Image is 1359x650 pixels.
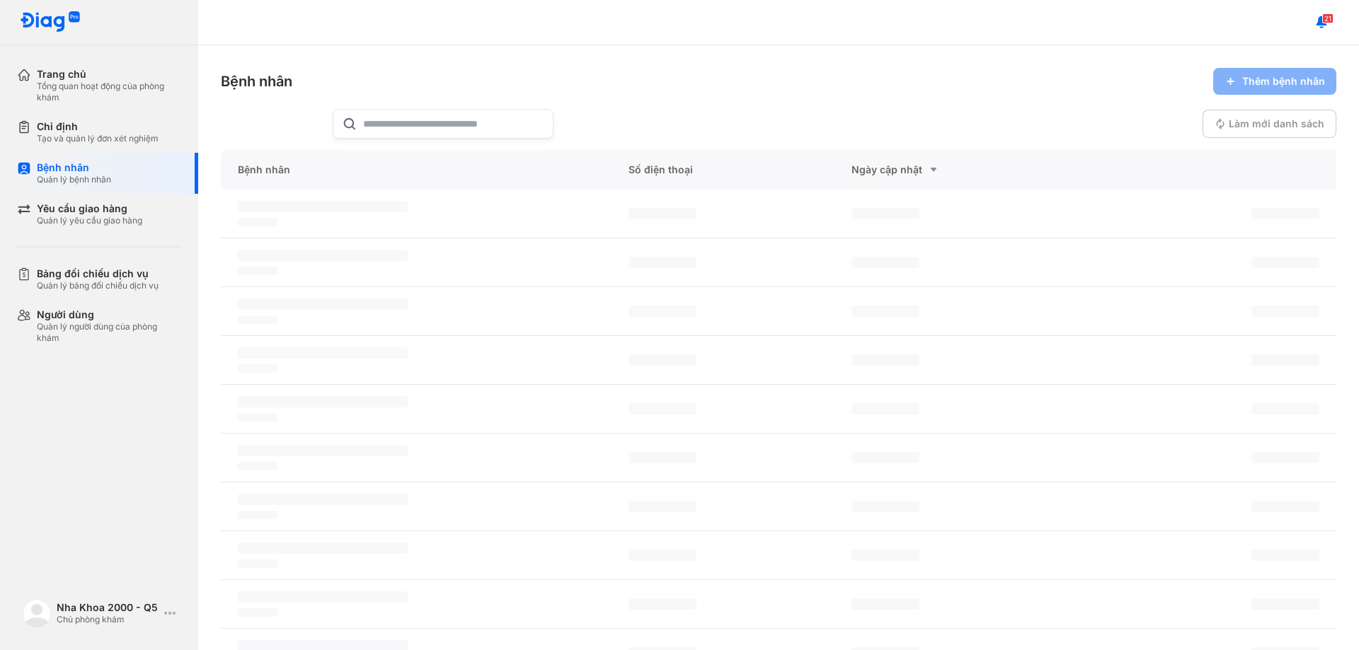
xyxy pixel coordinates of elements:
span: ‌ [629,306,696,317]
span: ‌ [851,354,919,366]
div: Người dùng [37,308,181,321]
div: Tạo và quản lý đơn xét nghiệm [37,133,159,144]
div: Quản lý người dùng của phòng khám [37,321,181,344]
span: ‌ [851,550,919,561]
div: Quản lý bệnh nhân [37,174,111,185]
span: ‌ [629,354,696,366]
div: Bảng đối chiếu dịch vụ [37,267,159,280]
span: ‌ [1251,598,1319,610]
span: ‌ [851,403,919,414]
span: 21 [1322,13,1334,23]
span: ‌ [1251,501,1319,512]
div: Bệnh nhân [221,150,612,190]
span: ‌ [1251,452,1319,463]
span: ‌ [629,403,696,414]
span: ‌ [238,267,277,275]
span: ‌ [629,598,696,610]
div: Trang chủ [37,68,181,81]
span: ‌ [1251,403,1319,414]
span: ‌ [851,208,919,219]
span: ‌ [629,257,696,268]
span: ‌ [238,511,277,519]
span: ‌ [238,542,408,554]
img: logo [20,11,81,33]
span: ‌ [1251,550,1319,561]
span: ‌ [851,598,919,610]
div: Số điện thoại [612,150,835,190]
div: Ngày cập nhật [851,161,1040,178]
span: ‌ [238,396,408,407]
span: ‌ [851,257,919,268]
div: Quản lý bảng đối chiếu dịch vụ [37,280,159,291]
span: ‌ [238,445,408,456]
div: Chỉ định [37,120,159,133]
span: Làm mới danh sách [1229,117,1324,130]
span: ‌ [238,591,408,603]
span: ‌ [629,452,696,463]
span: ‌ [238,608,277,617]
span: ‌ [1251,208,1319,219]
span: ‌ [629,208,696,219]
span: ‌ [851,501,919,512]
span: ‌ [238,462,277,470]
span: ‌ [238,315,277,324]
div: Chủ phòng khám [57,614,159,625]
span: ‌ [629,501,696,512]
span: ‌ [851,306,919,317]
span: ‌ [1251,354,1319,366]
span: ‌ [851,452,919,463]
div: Nha Khoa 2000 - Q5 [57,601,159,614]
span: ‌ [238,413,277,422]
span: ‌ [238,201,408,212]
span: ‌ [238,298,408,310]
img: logo [23,599,51,627]
div: Tổng quan hoạt động của phòng khám [37,81,181,103]
span: ‌ [238,559,277,568]
span: ‌ [629,550,696,561]
button: Làm mới danh sách [1203,110,1336,138]
div: Bệnh nhân [37,161,111,174]
div: Bệnh nhân [221,71,292,91]
span: Thêm bệnh nhân [1242,75,1325,88]
div: Quản lý yêu cầu giao hàng [37,215,142,226]
div: Yêu cầu giao hàng [37,202,142,215]
span: ‌ [238,347,408,359]
span: ‌ [238,494,408,505]
button: Thêm bệnh nhân [1213,68,1336,95]
span: ‌ [238,364,277,373]
span: ‌ [1251,306,1319,317]
span: ‌ [1251,257,1319,268]
span: ‌ [238,218,277,226]
span: ‌ [238,250,408,261]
